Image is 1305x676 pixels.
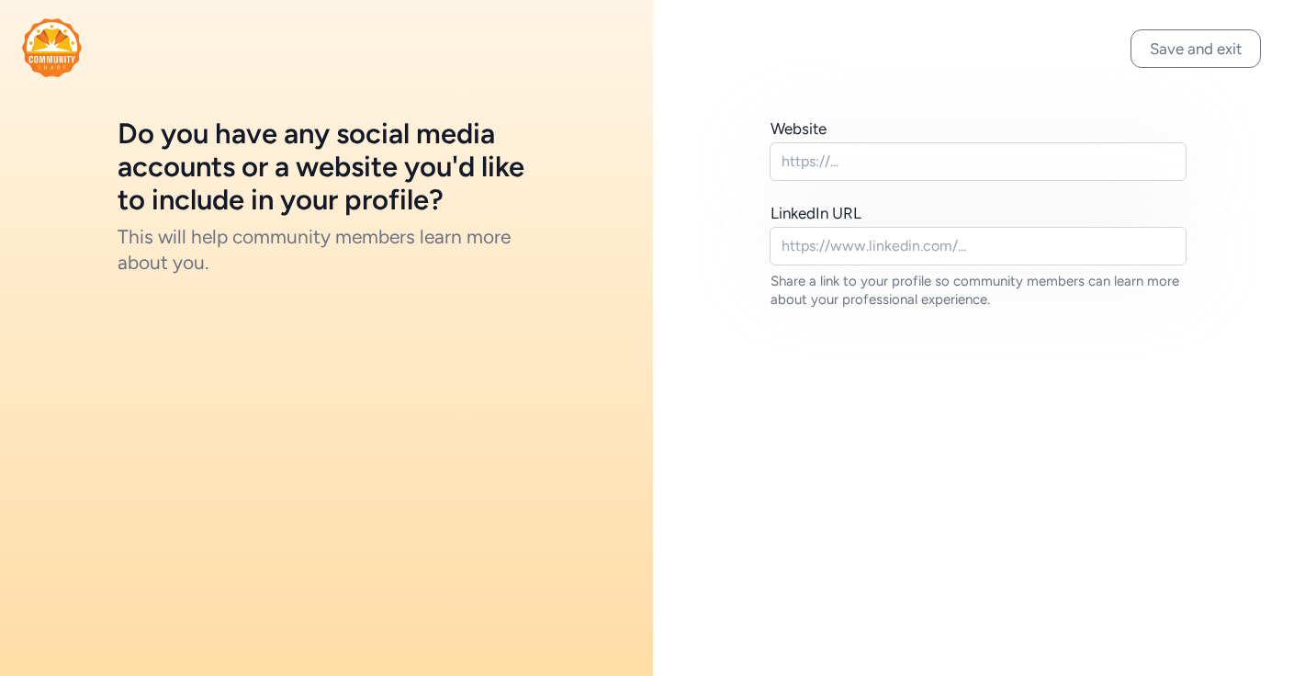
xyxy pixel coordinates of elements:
h1: Do you have any social media accounts or a website you'd like to include in your profile? [118,118,535,217]
div: Website [771,118,827,140]
img: logo [22,18,82,77]
div: LinkedIn URL [771,202,861,224]
input: https://www.linkedin.com/... [770,227,1187,265]
div: Share a link to your profile so community members can learn more about your professional experience. [771,272,1188,309]
div: This will help community members learn more about you. [118,224,535,276]
button: Save and exit [1131,29,1261,68]
input: https://... [770,142,1187,181]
